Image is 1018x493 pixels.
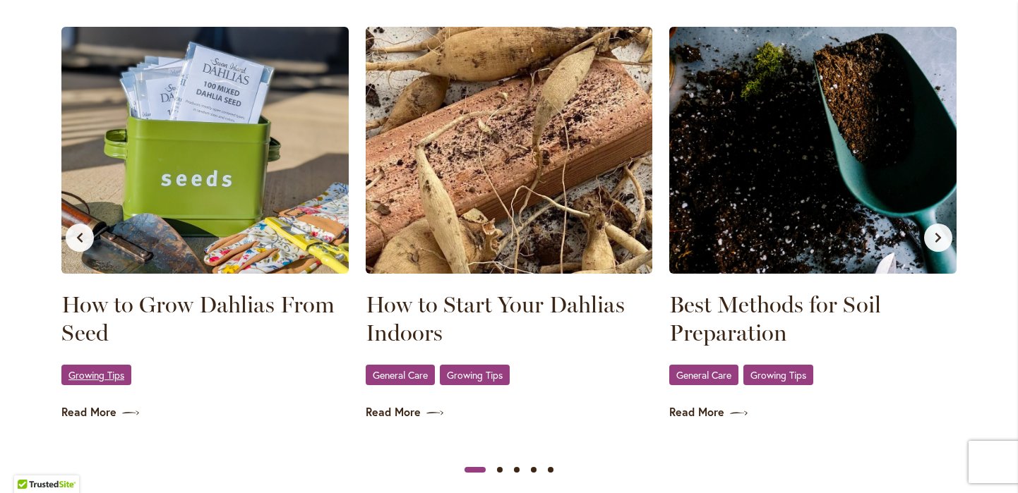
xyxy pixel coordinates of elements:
a: How to Grow Dahlias From Seed [61,291,349,347]
img: Seed Packets displayed in a Seed tin [61,27,349,274]
a: Read More [669,404,957,420]
span: General Care [676,370,731,379]
span: Growing Tips [750,370,806,379]
span: Growing Tips [447,370,503,379]
div: , [669,364,957,387]
a: General Care [669,365,738,385]
a: How to Start Your Dahlias Indoors [366,291,653,347]
span: Growing Tips [68,370,124,379]
a: Growing Tips [743,365,813,385]
a: Read More [366,404,653,420]
a: Read More [61,404,349,420]
a: Best Methods for Soil Preparation [669,291,957,347]
div: , [366,364,653,387]
a: General Care [366,365,435,385]
a: Growing Tips [440,365,510,385]
button: Next slide [924,224,952,252]
button: Previous slide [66,224,94,252]
img: Soil in a shovel [669,27,957,274]
a: Growing Tips [61,365,131,385]
span: General Care [373,370,428,379]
